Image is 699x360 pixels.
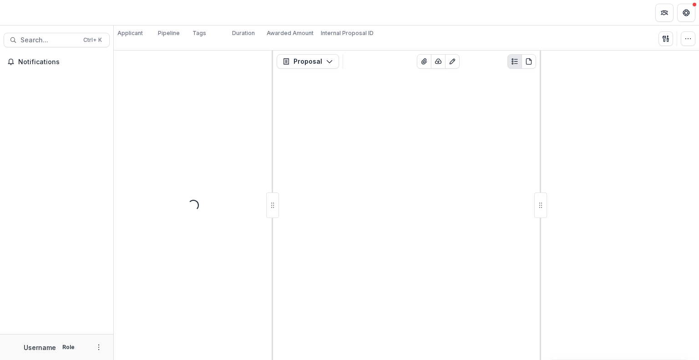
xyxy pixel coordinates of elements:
[93,342,104,353] button: More
[158,29,180,37] p: Pipeline
[677,4,695,22] button: Get Help
[267,29,314,37] p: Awarded Amount
[81,35,104,45] div: Ctrl + K
[4,33,110,47] button: Search...
[232,29,255,37] p: Duration
[192,29,206,37] p: Tags
[417,54,431,69] button: View Attached Files
[507,54,522,69] button: Plaintext view
[18,58,106,66] span: Notifications
[60,343,77,351] p: Role
[321,29,374,37] p: Internal Proposal ID
[445,54,460,69] button: Edit as form
[20,36,78,44] span: Search...
[117,29,143,37] p: Applicant
[4,55,110,69] button: Notifications
[277,54,339,69] button: Proposal
[655,4,674,22] button: Partners
[522,54,536,69] button: PDF view
[24,343,56,352] p: Username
